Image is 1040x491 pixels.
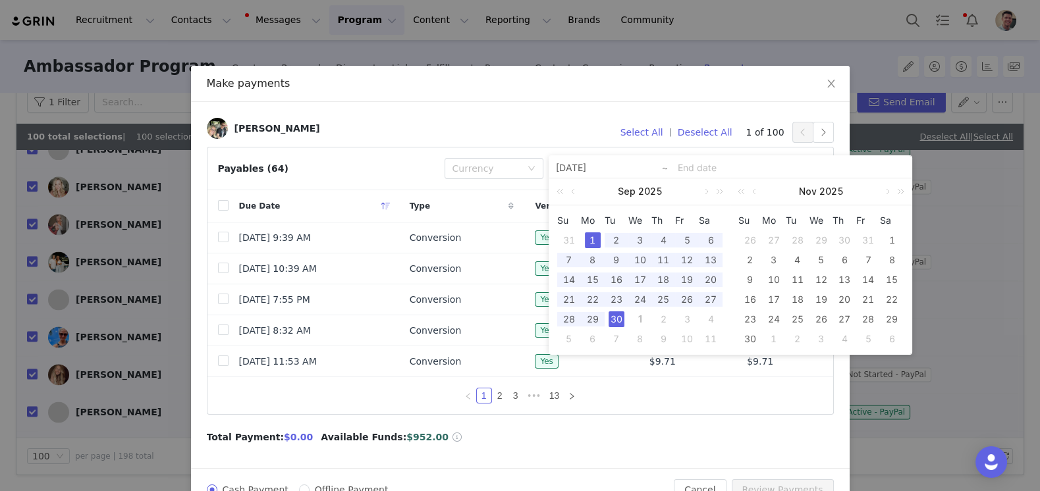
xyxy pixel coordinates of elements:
div: 11 [655,252,671,268]
td: November 7, 2025 [856,250,880,270]
a: 1 [477,388,491,403]
span: Sa [699,215,723,226]
div: 3 [813,331,829,347]
td: September 6, 2025 [699,230,723,250]
div: 4 [836,331,852,347]
td: October 10, 2025 [675,329,699,349]
td: November 24, 2025 [762,309,786,329]
td: September 11, 2025 [651,250,675,270]
td: September 12, 2025 [675,250,699,270]
div: 25 [790,311,806,327]
div: 23 [609,292,624,307]
span: Type [410,200,430,212]
div: 10 [632,252,647,268]
div: 7 [860,252,876,268]
div: [PERSON_NAME] [234,123,320,134]
div: 7 [609,331,624,347]
td: November 1, 2025 [880,230,904,250]
div: 21 [561,292,577,307]
th: Fri [856,211,880,230]
td: September 3, 2025 [628,230,652,250]
img: 1936d24d-1a72-4e7a-958d-e0a1f8190ffd--s.jpg [207,118,228,139]
td: October 4, 2025 [699,309,723,329]
span: Due Date [239,200,281,212]
a: 2 [493,388,507,403]
a: Last year (Control + left) [735,178,752,205]
span: Yes [535,354,558,369]
td: October 7, 2025 [605,329,628,349]
td: September 21, 2025 [557,290,581,309]
span: Verified [535,200,569,212]
td: September 1, 2025 [581,230,605,250]
td: November 2, 2025 [738,250,762,270]
th: Fri [675,211,699,230]
td: September 10, 2025 [628,250,652,270]
td: October 6, 2025 [581,329,605,349]
td: December 4, 2025 [833,329,856,349]
span: We [809,215,833,226]
td: October 30, 2025 [833,230,856,250]
div: 10 [679,331,695,347]
div: 28 [790,232,806,248]
div: 11 [790,272,806,288]
i: icon: down [528,165,535,174]
span: $952.00 [406,432,449,442]
div: 26 [813,311,829,327]
div: 27 [766,232,782,248]
td: September 25, 2025 [651,290,675,309]
div: 14 [561,272,577,288]
td: September 27, 2025 [699,290,723,309]
div: 22 [884,292,900,307]
div: 30 [742,331,758,347]
td: September 18, 2025 [651,270,675,290]
span: Sa [880,215,904,226]
td: November 10, 2025 [762,270,786,290]
span: Fr [856,215,880,226]
th: Wed [628,211,652,230]
div: 29 [813,232,829,248]
th: Thu [833,211,856,230]
div: 13 [703,252,719,268]
td: September 29, 2025 [581,309,605,329]
td: November 12, 2025 [809,270,833,290]
td: October 26, 2025 [738,230,762,250]
th: Wed [809,211,833,230]
span: Yes [535,292,558,307]
span: [DATE] 10:39 AM [239,262,317,276]
div: 19 [679,272,695,288]
td: November 22, 2025 [880,290,904,309]
span: Conversion [410,262,462,276]
td: November 27, 2025 [833,309,856,329]
div: 9 [609,252,624,268]
td: September 28, 2025 [557,309,581,329]
td: December 2, 2025 [786,329,809,349]
th: Tue [786,211,809,230]
li: 3 [508,388,524,403]
div: 14 [860,272,876,288]
div: 15 [884,272,900,288]
i: icon: left [464,392,472,400]
th: Mon [581,211,605,230]
div: 6 [836,252,852,268]
a: Next year (Control + right) [709,178,726,205]
i: icon: close [826,78,836,89]
a: 3 [508,388,523,403]
td: October 5, 2025 [557,329,581,349]
div: Currency [452,162,521,175]
td: November 8, 2025 [880,250,904,270]
td: November 9, 2025 [738,270,762,290]
span: Yes [535,323,558,338]
div: 20 [836,292,852,307]
div: 11 [703,331,719,347]
td: August 31, 2025 [557,230,581,250]
a: Sep [616,178,636,205]
span: Tu [605,215,628,226]
div: 28 [561,311,577,327]
td: October 3, 2025 [675,309,699,329]
a: Previous month (PageUp) [568,178,580,205]
td: November 3, 2025 [762,250,786,270]
span: Su [557,215,581,226]
div: 3 [766,252,782,268]
div: 2 [742,252,758,268]
span: Conversion [410,231,462,245]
